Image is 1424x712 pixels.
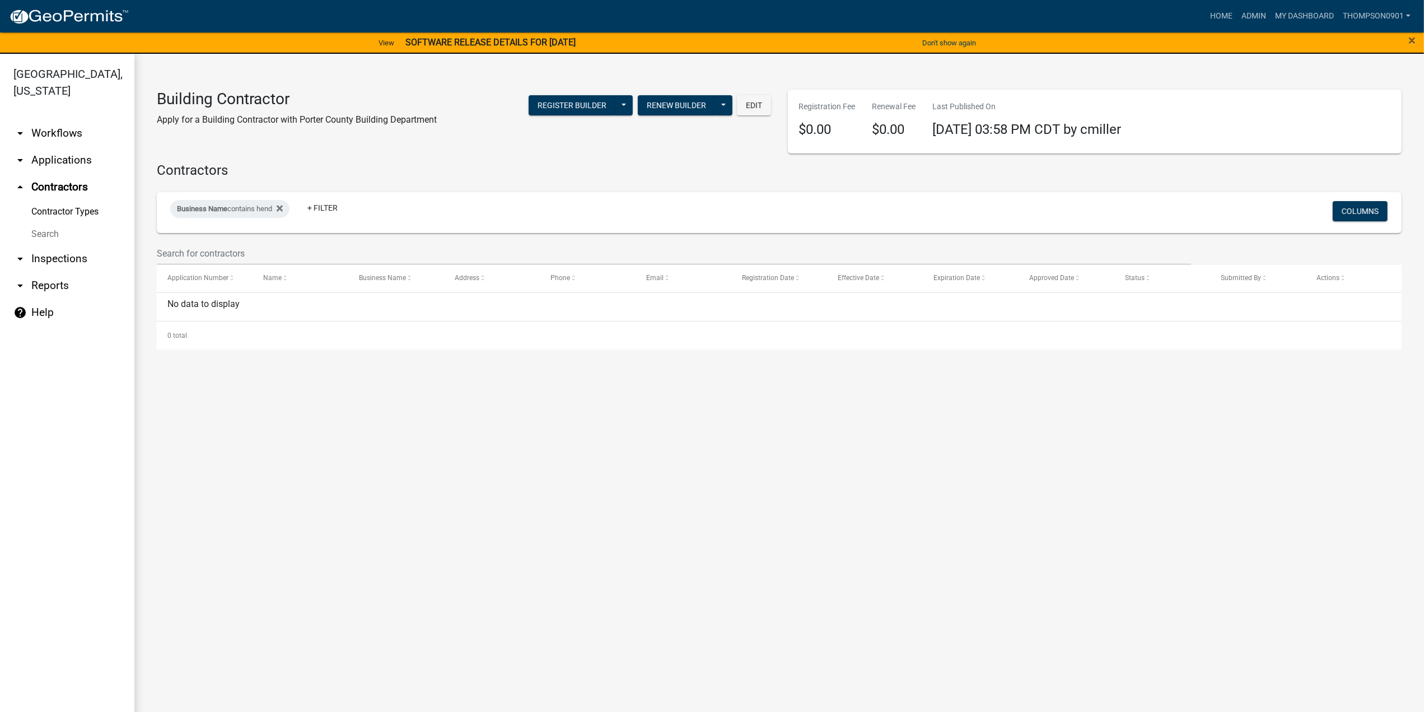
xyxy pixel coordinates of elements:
span: Submitted By [1221,274,1261,282]
span: [DATE] 03:58 PM CDT by cmiller [933,122,1122,137]
datatable-header-cell: Registration Date [731,265,827,292]
span: Status [1125,274,1145,282]
datatable-header-cell: Name [253,265,348,292]
h4: $0.00 [872,122,916,138]
a: My Dashboard [1271,6,1338,27]
div: 0 total [157,322,1402,350]
button: Don't show again [918,34,981,52]
datatable-header-cell: Application Number [157,265,253,292]
i: help [13,306,27,319]
h3: Building Contractor [157,90,437,109]
h4: Contractors [157,162,1402,179]
span: Business Name [177,204,227,213]
button: Columns [1333,201,1388,221]
span: Approved Date [1029,274,1074,282]
span: Application Number [167,274,228,282]
datatable-header-cell: Expiration Date [923,265,1019,292]
button: Renew Builder [638,95,715,115]
i: arrow_drop_down [13,153,27,167]
span: Actions [1316,274,1339,282]
i: arrow_drop_down [13,127,27,140]
datatable-header-cell: Actions [1306,265,1402,292]
datatable-header-cell: Business Name [348,265,444,292]
datatable-header-cell: Approved Date [1019,265,1114,292]
button: Close [1408,34,1416,47]
div: contains hend [170,200,290,218]
span: Name [263,274,282,282]
a: thompson0901 [1338,6,1415,27]
a: Admin [1237,6,1271,27]
span: Registration Date [742,274,794,282]
span: Business Name [359,274,406,282]
p: Registration Fee [799,101,856,113]
p: Renewal Fee [872,101,916,113]
datatable-header-cell: Address [444,265,540,292]
button: Edit [737,95,771,115]
span: Effective Date [838,274,879,282]
datatable-header-cell: Submitted By [1210,265,1306,292]
a: Home [1206,6,1237,27]
span: Phone [550,274,570,282]
p: Apply for a Building Contractor with Porter County Building Department [157,113,437,127]
input: Search for contractors [157,242,1191,265]
span: Expiration Date [933,274,980,282]
h4: $0.00 [799,122,856,138]
div: No data to display [157,293,1402,321]
datatable-header-cell: Phone [540,265,636,292]
strong: SOFTWARE RELEASE DETAILS FOR [DATE] [405,37,576,48]
span: Address [455,274,479,282]
i: arrow_drop_down [13,252,27,266]
i: arrow_drop_down [13,279,27,292]
p: Last Published On [933,101,1122,113]
span: × [1408,32,1416,48]
i: arrow_drop_up [13,180,27,194]
span: Email [646,274,664,282]
datatable-header-cell: Email [636,265,731,292]
a: + Filter [298,198,347,218]
datatable-header-cell: Effective Date [827,265,923,292]
button: Register Builder [529,95,615,115]
a: View [374,34,399,52]
datatable-header-cell: Status [1114,265,1210,292]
